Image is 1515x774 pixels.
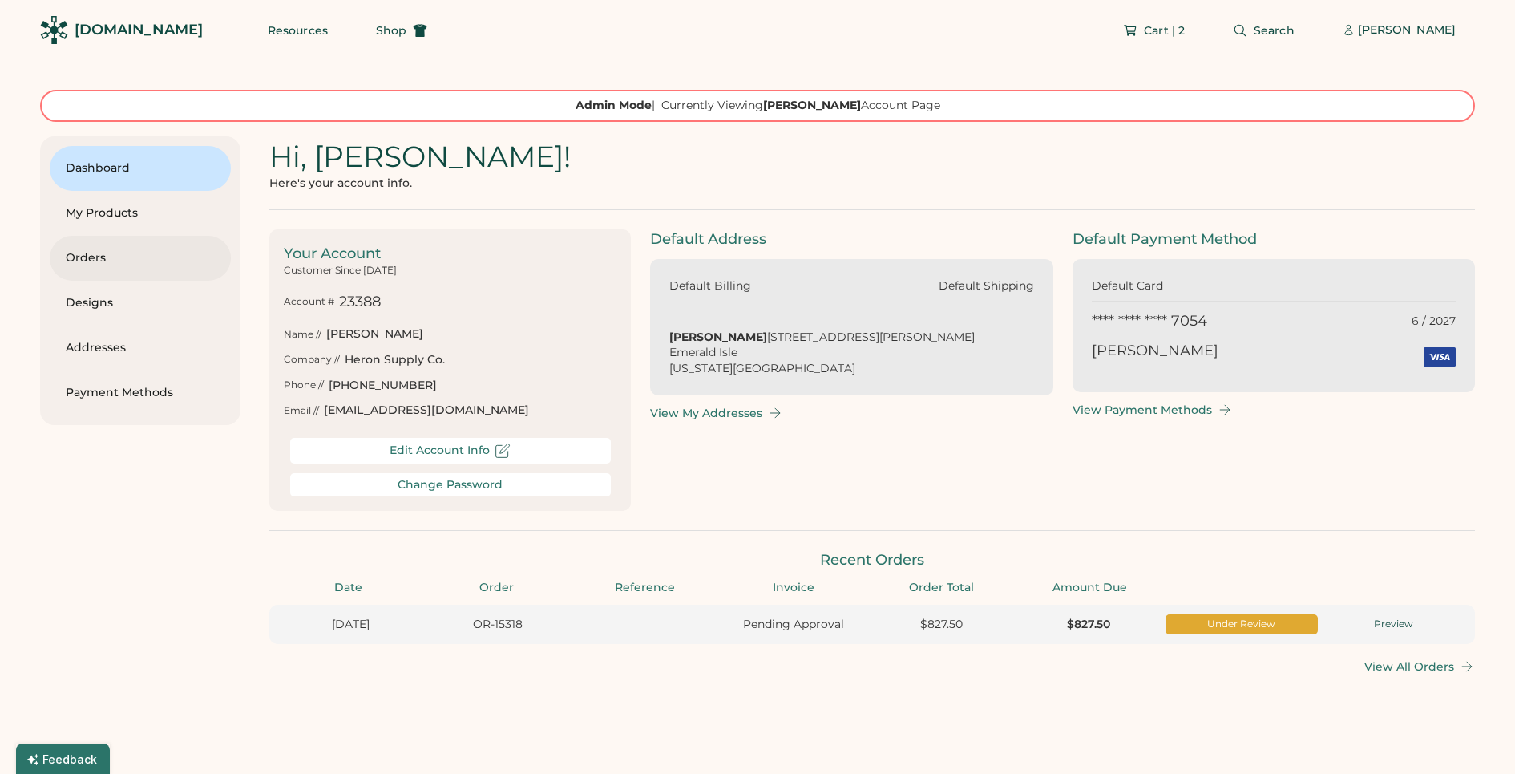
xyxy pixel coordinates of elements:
[1092,341,1414,361] div: [PERSON_NAME]
[650,407,762,420] div: View My Addresses
[40,16,68,44] img: Rendered Logo - Screens
[284,353,340,367] div: Company //
[284,328,321,342] div: Name //
[345,352,445,368] div: Heron Supply Co.
[1424,341,1456,373] img: visa.svg
[284,404,319,418] div: Email //
[576,98,652,112] strong: Admin Mode
[398,478,503,492] div: Change Password
[284,295,334,309] div: Account #
[324,403,529,419] div: [EMAIL_ADDRESS][DOMAIN_NAME]
[279,580,418,596] div: Date
[1144,25,1185,36] span: Cart | 2
[1092,278,1274,294] div: Default Card
[269,136,571,176] div: Hi, [PERSON_NAME]!
[1170,618,1313,631] div: Under Review
[329,378,437,394] div: [PHONE_NUMBER]
[1254,25,1295,36] span: Search
[284,244,616,264] div: Your Account
[1323,618,1465,631] div: Preview
[357,14,446,47] button: Shop
[66,340,215,356] div: Addresses
[650,229,1052,249] div: Default Address
[376,25,406,36] span: Shop
[722,617,865,633] div: Pending Approval
[66,250,215,266] div: Orders
[66,385,215,401] div: Payment Methods
[939,278,1034,294] div: Default Shipping
[1073,229,1475,249] div: Default Payment Method
[1104,14,1204,47] button: Cart | 2
[284,379,324,392] div: Phone //
[669,278,751,294] div: Default Billing
[763,98,861,112] strong: [PERSON_NAME]
[872,580,1011,596] div: Order Total
[870,617,1012,633] div: $827.50
[339,292,381,312] div: 23388
[66,295,215,311] div: Designs
[576,580,714,596] div: Reference
[669,330,767,344] strong: [PERSON_NAME]
[1214,14,1314,47] button: Search
[1020,580,1159,596] div: Amount Due
[576,98,940,114] div: | Currently Viewing Account Page
[75,20,203,40] div: [DOMAIN_NAME]
[66,205,215,221] div: My Products
[724,580,863,596] div: Invoice
[427,580,566,596] div: Order
[248,14,347,47] button: Resources
[390,444,490,457] div: Edit Account Info
[1017,617,1160,633] div: $827.50
[426,617,569,633] div: OR-15318
[326,326,423,342] div: [PERSON_NAME]
[66,160,215,176] div: Dashboard
[669,330,1033,377] div: [STREET_ADDRESS][PERSON_NAME] Emerald Isle [US_STATE][GEOGRAPHIC_DATA]
[1358,22,1456,38] div: [PERSON_NAME]
[284,264,397,278] div: Customer Since [DATE]
[269,176,412,190] div: Here's your account info.
[1364,660,1454,674] div: View All Orders
[279,617,422,633] div: [DATE]
[269,550,1475,570] div: Recent Orders
[1073,403,1212,417] div: View Payment Methods
[1412,314,1456,330] div: 6 / 2027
